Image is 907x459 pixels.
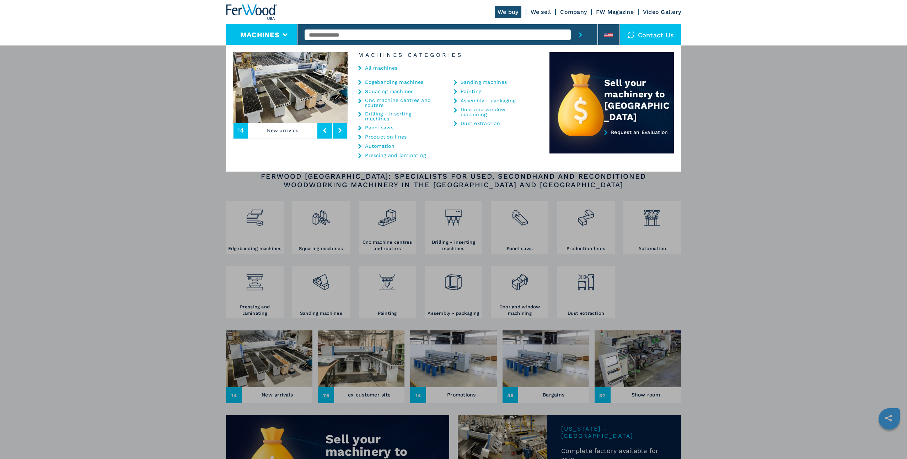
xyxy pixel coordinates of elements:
a: Edgebanding machines [365,80,423,85]
a: Assembly - packaging [461,98,515,103]
a: Production lines [365,134,407,139]
button: submit-button [571,24,590,45]
a: FW Magazine [596,9,634,15]
a: All machines [365,65,397,70]
a: Automation [365,144,395,148]
p: New arrivals [248,122,318,139]
a: Sanding machines [461,80,507,85]
a: We sell [531,9,551,15]
img: Ferwood [226,4,277,20]
button: Machines [240,31,279,39]
a: Squaring machines [365,89,413,94]
div: Contact us [620,24,681,45]
a: Door and window machining [461,107,532,117]
a: Panel saws [365,125,393,130]
a: Company [560,9,587,15]
a: Video Gallery [643,9,681,15]
a: Pressing and laminating [365,153,426,158]
a: Cnc machine centres and routers [365,98,436,108]
div: Sell your machinery to [GEOGRAPHIC_DATA] [604,77,674,123]
h6: Machines Categories [348,52,549,58]
a: Drilling - inserting machines [365,111,436,121]
a: We buy [495,6,521,18]
span: 14 [237,127,244,134]
a: Dust extraction [461,121,500,126]
img: image [233,52,348,123]
a: Painting [461,89,481,94]
img: Contact us [627,31,634,38]
img: image [348,52,462,123]
a: Request an Evaluation [549,129,674,154]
